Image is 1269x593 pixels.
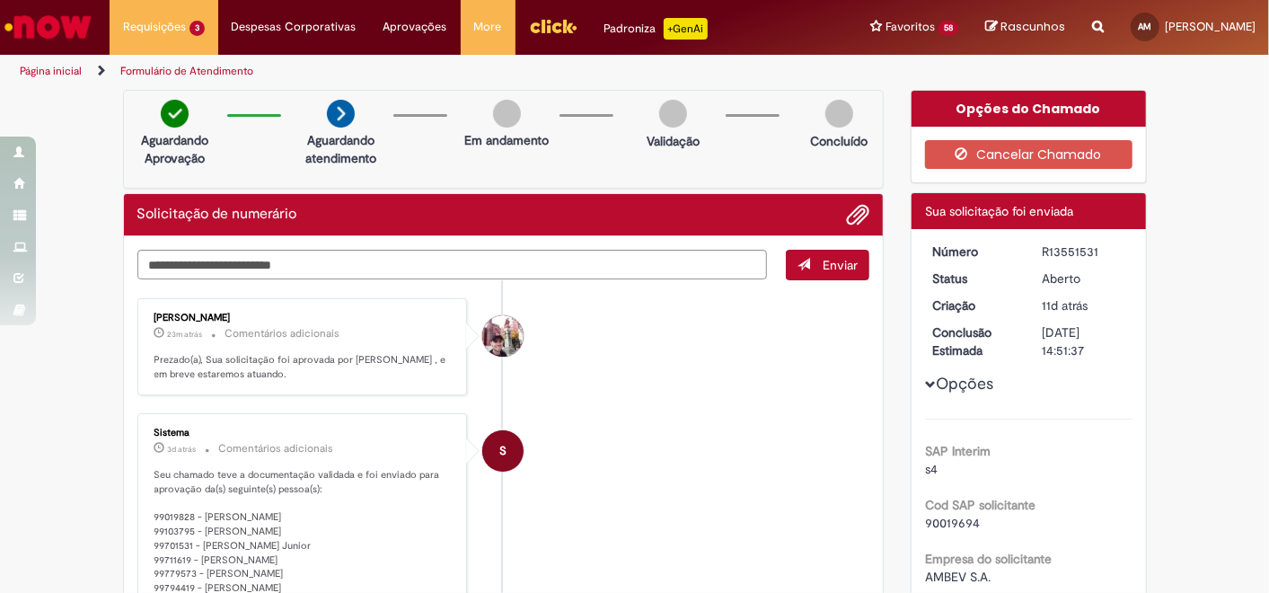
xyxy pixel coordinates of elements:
[886,18,935,36] span: Favoritos
[137,250,768,279] textarea: Digite sua mensagem aqui...
[919,323,1029,359] dt: Conclusão Estimada
[919,296,1029,314] dt: Criação
[154,313,454,323] div: [PERSON_NAME]
[168,329,203,340] time: 29/09/2025 16:40:37
[529,13,577,40] img: click_logo_yellow_360x200.png
[939,21,958,36] span: 58
[131,131,218,167] p: Aguardando Aprovação
[168,444,197,455] time: 27/09/2025 10:00:55
[985,19,1065,36] a: Rascunhos
[925,140,1132,169] button: Cancelar Chamado
[1043,270,1126,288] div: Aberto
[1043,243,1126,261] div: R13551531
[1043,296,1126,314] div: 19/09/2025 16:10:56
[925,551,1052,567] b: Empresa do solicitante
[137,207,297,223] h2: Solicitação de numerário Histórico de tíquete
[825,100,853,128] img: img-circle-grey.png
[659,100,687,128] img: img-circle-grey.png
[810,132,868,150] p: Concluído
[383,18,447,36] span: Aprovações
[919,270,1029,288] dt: Status
[499,429,507,473] span: S
[912,91,1146,127] div: Opções do Chamado
[123,18,186,36] span: Requisições
[154,428,454,438] div: Sistema
[2,9,94,45] img: ServiceNow
[189,21,205,36] span: 3
[925,569,991,585] span: AMBEV S.A.
[1043,297,1088,314] span: 11d atrás
[846,203,869,226] button: Adicionar anexos
[925,497,1035,513] b: Cod SAP solicitante
[13,55,833,88] ul: Trilhas de página
[493,100,521,128] img: img-circle-grey.png
[482,315,524,357] div: Felipe Alves E Silva
[327,100,355,128] img: arrow-next.png
[919,243,1029,261] dt: Número
[120,64,253,78] a: Formulário de Atendimento
[1165,19,1256,34] span: [PERSON_NAME]
[482,430,524,472] div: System
[232,18,357,36] span: Despesas Corporativas
[647,132,700,150] p: Validação
[786,250,869,280] button: Enviar
[168,444,197,455] span: 3d atrás
[1139,21,1152,32] span: AM
[464,131,549,149] p: Em andamento
[604,18,708,40] div: Padroniza
[925,515,980,531] span: 90019694
[20,64,82,78] a: Página inicial
[1000,18,1065,35] span: Rascunhos
[664,18,708,40] p: +GenAi
[925,203,1073,219] span: Sua solicitação foi enviada
[823,257,858,273] span: Enviar
[474,18,502,36] span: More
[219,441,334,456] small: Comentários adicionais
[1043,297,1088,314] time: 19/09/2025 16:10:56
[168,329,203,340] span: 23m atrás
[1043,323,1126,359] div: [DATE] 14:51:37
[161,100,189,128] img: check-circle-green.png
[925,443,991,459] b: SAP Interim
[925,461,938,477] span: s4
[154,353,454,381] p: Prezado(a), Sua solicitação foi aprovada por [PERSON_NAME] , e em breve estaremos atuando.
[297,131,384,167] p: Aguardando atendimento
[225,326,340,341] small: Comentários adicionais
